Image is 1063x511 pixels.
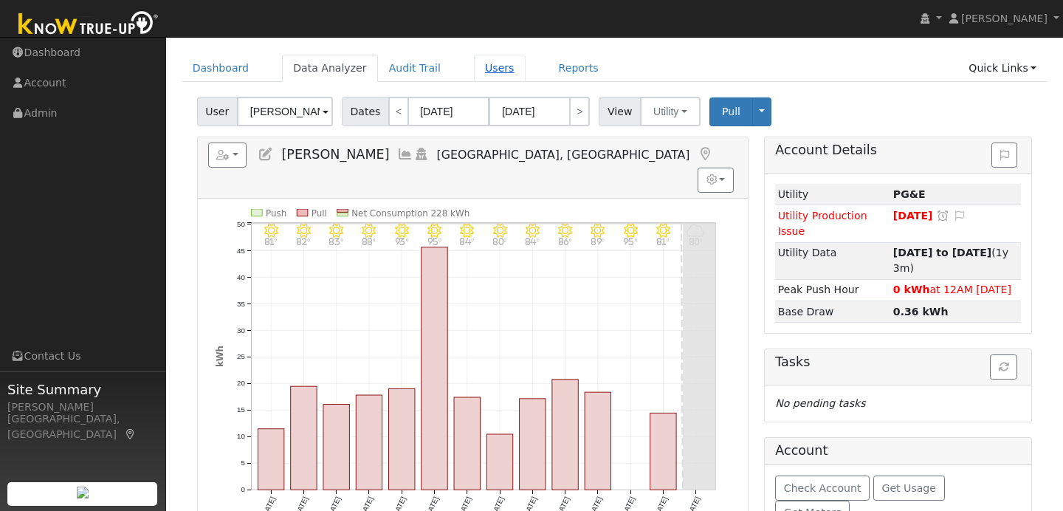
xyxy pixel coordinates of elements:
[356,395,382,490] rect: onclick=""
[241,459,244,467] text: 5
[237,272,245,281] text: 40
[437,148,690,162] span: [GEOGRAPHIC_DATA], [GEOGRAPHIC_DATA]
[893,188,926,200] strong: ID: 17330175, authorized: 09/25/25
[237,326,245,334] text: 30
[775,184,890,205] td: Utility
[237,246,245,254] text: 45
[775,143,1021,158] h5: Account Details
[486,434,512,490] rect: onclick=""
[991,143,1017,168] button: Issue History
[775,443,828,458] h5: Account
[990,354,1017,380] button: Refresh
[395,224,409,238] i: 9/16 - MostlyClear
[893,247,1008,274] span: (1y 3m)
[11,8,166,41] img: Know True-Up
[237,352,245,360] text: 25
[237,219,245,227] text: 50
[241,486,245,494] text: 0
[258,238,283,246] p: 81°
[388,97,409,126] a: <
[553,238,578,246] p: 86°
[351,208,469,219] text: Net Consumption 228 kWh
[953,210,966,221] i: Edit Issue
[281,147,389,162] span: [PERSON_NAME]
[893,247,991,258] strong: [DATE] to [DATE]
[775,476,870,501] button: Check Account
[342,97,389,126] span: Dates
[378,55,452,82] a: Audit Trail
[237,433,245,441] text: 10
[266,208,286,219] text: Push
[585,238,610,246] p: 89°
[775,301,890,322] td: Base Draw
[329,224,343,238] i: 9/14 - MostlyClear
[357,238,382,246] p: 88°
[397,147,413,162] a: Multi-Series Graph
[413,147,430,162] a: Login As (last Never)
[291,238,316,246] p: 82°
[258,429,283,490] rect: onclick=""
[214,346,224,367] text: kWh
[312,208,327,219] text: Pull
[548,55,610,82] a: Reports
[873,476,945,501] button: Get Usage
[775,354,1021,370] h5: Tasks
[258,147,274,162] a: Edit User (37760)
[474,55,526,82] a: Users
[709,97,753,126] button: Pull
[77,487,89,498] img: retrieve
[650,413,676,490] rect: onclick=""
[454,397,480,490] rect: onclick=""
[775,242,890,279] td: Utility Data
[237,97,333,126] input: Select a User
[893,284,930,295] strong: 0 kWh
[264,224,278,238] i: 9/12 - MostlyClear
[722,106,740,117] span: Pull
[520,238,545,246] p: 84°
[7,380,158,399] span: Site Summary
[455,238,480,246] p: 84°
[656,224,670,238] i: 9/24 - Clear
[282,55,378,82] a: Data Analyzer
[388,388,414,490] rect: onclick=""
[585,392,610,490] rect: onclick=""
[237,380,245,388] text: 20
[775,397,865,409] i: No pending tasks
[961,13,1047,24] span: [PERSON_NAME]
[427,224,441,238] i: 9/17 - MostlyClear
[778,210,867,237] span: Utility Production Issue
[7,399,158,415] div: [PERSON_NAME]
[487,238,512,246] p: 80°
[775,279,890,301] td: Peak Push Hour
[422,247,447,490] rect: onclick=""
[893,306,949,318] strong: 0.36 kWh
[890,279,1021,301] td: at 12AM [DATE]
[493,224,507,238] i: 9/19 - MostlyClear
[389,238,414,246] p: 93°
[182,55,261,82] a: Dashboard
[197,97,238,126] span: User
[591,224,605,238] i: 9/22 - Clear
[784,482,861,494] span: Check Account
[957,55,1047,82] a: Quick Links
[422,238,447,246] p: 95°
[291,386,317,490] rect: onclick=""
[936,210,949,222] a: Snooze this issue
[323,405,349,490] rect: onclick=""
[697,147,713,162] a: Map
[460,224,474,238] i: 9/18 - MostlyClear
[7,411,158,442] div: [GEOGRAPHIC_DATA], [GEOGRAPHIC_DATA]
[124,428,137,440] a: Map
[640,97,701,126] button: Utility
[882,482,936,494] span: Get Usage
[624,224,638,238] i: 9/23 - Clear
[569,97,590,126] a: >
[237,299,245,307] text: 35
[558,224,572,238] i: 9/21 - Clear
[893,210,933,222] span: [DATE]
[237,406,245,414] text: 15
[651,238,676,246] p: 81°
[552,380,578,490] rect: onclick=""
[618,238,643,246] p: 95°
[599,97,641,126] span: View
